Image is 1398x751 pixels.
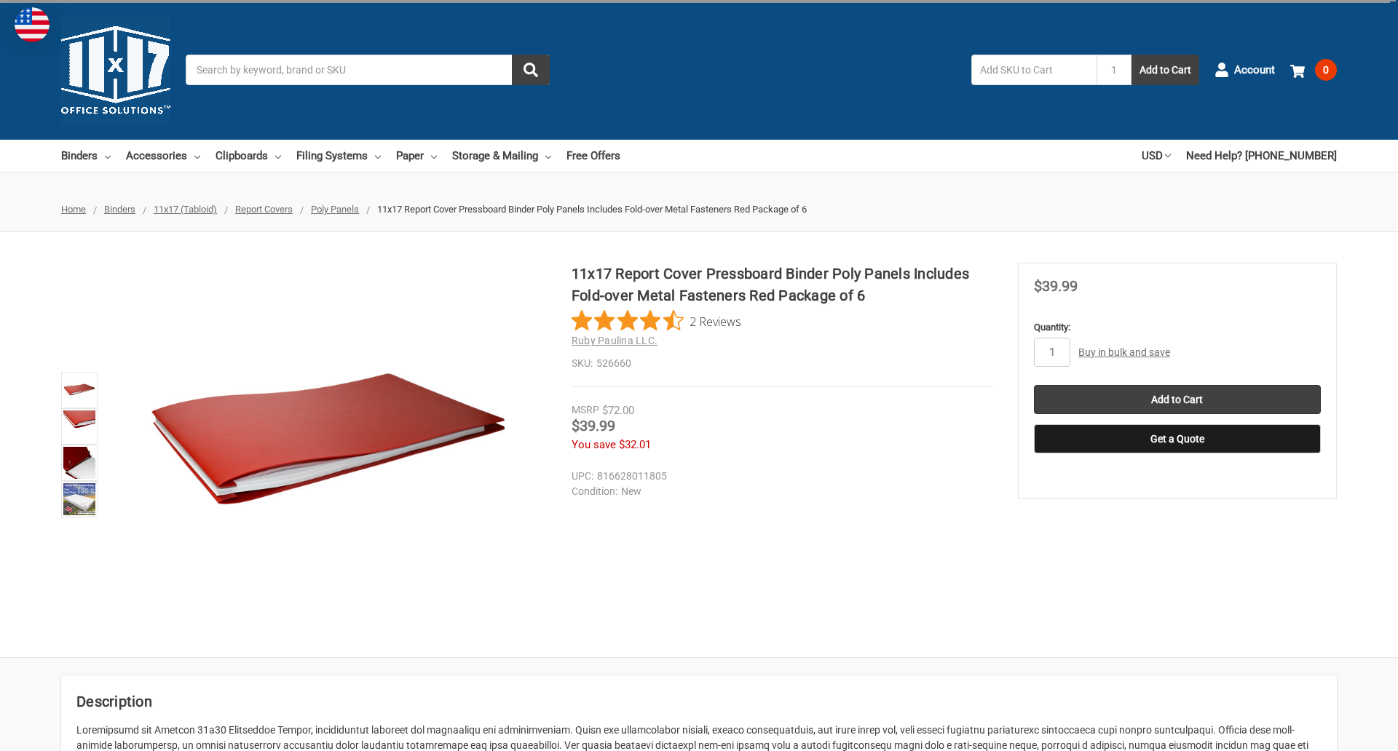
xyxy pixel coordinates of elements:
[235,204,293,215] a: Report Covers
[126,140,200,172] a: Accessories
[1315,59,1337,81] span: 0
[1186,140,1337,172] a: Need Help? [PHONE_NUMBER]
[1215,51,1275,89] a: Account
[1034,424,1321,453] button: Get a Quote
[690,310,741,332] span: 2 Reviews
[452,140,551,172] a: Storage & Mailing
[572,335,657,346] a: Ruby Paulina LLC.
[1034,385,1321,414] input: Add to Cart
[63,483,95,515] img: 11x17 Report Cover Pressboard Binder Poly Panels Includes Fold-over Metal Fasteners Red Package of 6
[63,447,95,479] img: Ruby Paulina 11x17 Pressboard Binder
[1278,712,1398,751] iframe: Google Customer Reviews
[216,140,281,172] a: Clipboards
[572,484,617,499] dt: Condition:
[311,204,359,215] a: Poly Panels
[1290,51,1337,89] a: 0
[104,204,135,215] a: Binders
[1142,140,1171,172] a: USD
[572,438,616,451] span: You save
[602,404,634,417] span: $72.00
[572,310,741,332] button: Rated 4.5 out of 5 stars from 2 reviews. Jump to reviews.
[572,484,987,499] dd: New
[76,691,1322,712] h2: Description
[296,140,381,172] a: Filing Systems
[61,204,86,215] a: Home
[566,140,620,172] a: Free Offers
[146,263,510,627] img: 11x17 Report Cover Pressboard Binder Poly Panels Includes Fold-over Metal Fasteners Red Package of 6
[61,140,111,172] a: Binders
[572,402,599,418] div: MSRP
[572,356,994,371] dd: 526660
[572,469,593,484] dt: UPC:
[1034,277,1078,295] span: $39.99
[1034,320,1321,335] label: Quantity:
[1078,346,1170,358] a: Buy in bulk and save
[15,7,50,42] img: duty and tax information for United States
[154,204,217,215] a: 11x17 (Tabloid)
[971,55,1097,85] input: Add SKU to Cart
[63,410,95,442] img: 11x17 Report Cover Pressboard Binder Poly Panels Includes Fold-over Metal Fasteners Red Package of 6
[572,356,593,371] dt: SKU:
[619,438,651,451] span: $32.01
[572,417,615,434] span: $39.99
[396,140,437,172] a: Paper
[377,204,807,215] span: 11x17 Report Cover Pressboard Binder Poly Panels Includes Fold-over Metal Fasteners Red Package of 6
[186,55,550,85] input: Search by keyword, brand or SKU
[63,374,95,406] img: 11x17 Report Cover Pressboard Binder Poly Panels Includes Fold-over Metal Fasteners Red Package of 6
[572,469,987,484] dd: 816628011805
[1234,62,1275,79] span: Account
[572,263,994,306] h1: 11x17 Report Cover Pressboard Binder Poly Panels Includes Fold-over Metal Fasteners Red Package of 6
[1132,55,1199,85] button: Add to Cart
[61,15,170,124] img: 11x17.com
